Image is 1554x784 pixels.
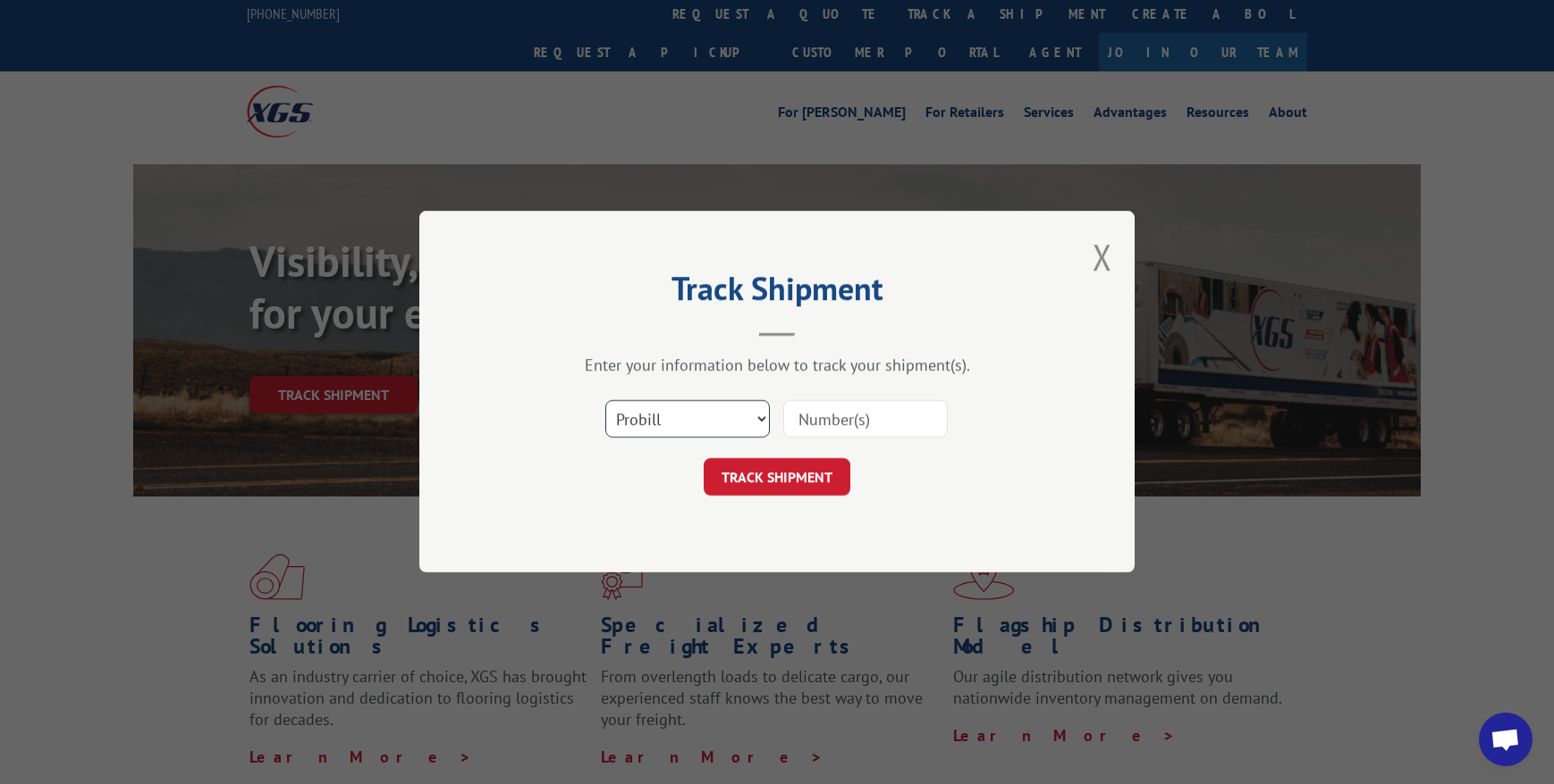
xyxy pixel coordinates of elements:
[1479,713,1533,766] div: Open chat
[783,401,948,438] input: Number(s)
[509,355,1045,376] div: Enter your information below to track your shipment(s).
[704,459,850,496] button: TRACK SHIPMENT
[509,276,1045,310] h2: Track Shipment
[1093,233,1112,280] button: Close modal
